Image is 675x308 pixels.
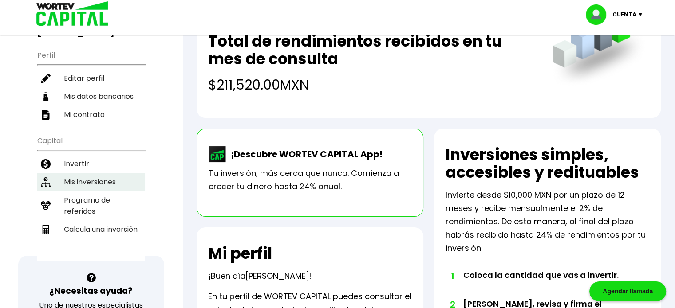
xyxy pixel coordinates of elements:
[41,225,51,234] img: calculadora-icon.17d418c4.svg
[589,281,666,301] div: Agendar llamada
[209,146,226,162] img: wortev-capital-app-icon
[450,269,454,282] span: 1
[41,92,51,101] img: datos-icon.10cf9172.svg
[37,105,145,124] a: Mi contrato
[37,191,145,220] a: Programa de referidos
[37,173,145,191] a: Mis inversiones
[37,220,145,238] a: Calcula una inversión
[208,75,535,95] h4: $211,520.00 MXN
[37,131,145,261] ul: Capital
[208,269,312,283] p: ¡Buen día !
[41,159,51,169] img: invertir-icon.b3b967d7.svg
[463,269,629,298] li: Coloca la cantidad que vas a invertir.
[41,201,51,211] img: recomiendanos-icon.9b8e9327.svg
[37,69,145,87] a: Editar perfil
[226,148,383,161] p: ¡Descubre WORTEV CAPITAL App!
[37,45,145,124] ul: Perfil
[37,16,145,38] h3: Buen día,
[37,87,145,105] a: Mis datos bancarios
[37,155,145,173] a: Invertir
[446,146,649,181] h2: Inversiones simples, accesibles y redituables
[636,13,648,16] img: icon-down
[49,285,133,297] h3: ¿Necesitas ayuda?
[41,74,51,83] img: editar-icon.952d3147.svg
[208,32,535,68] h2: Total de rendimientos recibidos en tu mes de consulta
[586,4,612,25] img: profile-image
[209,167,411,193] p: Tu inversión, más cerca que nunca. Comienza a crecer tu dinero hasta 24% anual.
[41,110,51,120] img: contrato-icon.f2db500c.svg
[446,188,649,255] p: Invierte desde $10,000 MXN por un plazo de 12 meses y recibe mensualmente el 2% de rendimientos. ...
[245,270,309,281] span: [PERSON_NAME]
[208,245,272,262] h2: Mi perfil
[41,177,51,187] img: inversiones-icon.6695dc30.svg
[612,8,636,21] p: Cuenta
